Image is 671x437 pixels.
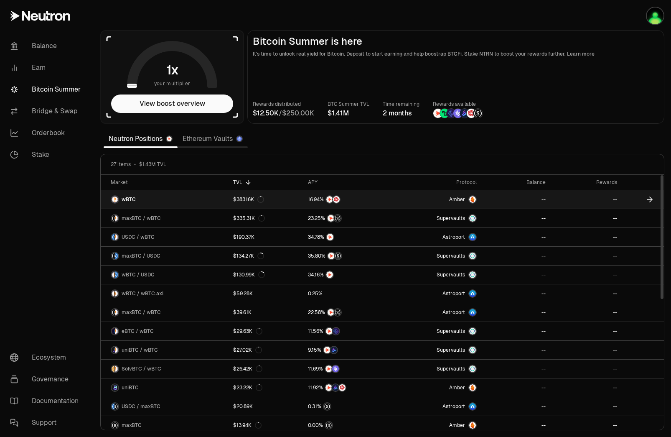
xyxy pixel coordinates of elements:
a: -- [482,378,550,397]
a: Governance [3,368,90,390]
a: Structured Points [303,416,392,434]
a: $383.16K [228,190,303,209]
img: maxBTC Logo [112,215,114,222]
button: NTRN [308,233,387,241]
img: USDC Logo [115,253,118,259]
img: Amber [469,384,476,391]
a: Ecosystem [3,347,90,368]
img: Supervaults [469,328,476,335]
button: NTRNSolv Points [308,365,387,373]
a: Bridge & Swap [3,100,90,122]
span: your multiplier [154,79,191,88]
img: Bedrock Diamonds [330,347,337,353]
img: NTRN [324,347,330,353]
a: SupervaultsSupervaults [392,266,482,284]
button: Structured Points [308,402,387,411]
a: -- [482,360,550,378]
a: -- [482,190,550,209]
a: Bitcoin Summer [3,79,90,100]
a: -- [482,416,550,434]
p: Rewards distributed [253,100,314,108]
img: wBTC Logo [115,234,118,240]
span: Amber [449,384,465,391]
img: Solv Points [332,365,339,372]
img: Amber [469,422,476,429]
img: NTRN [327,234,333,240]
button: NTRNStructured Points [308,252,387,260]
img: NTRN [325,384,332,391]
span: wBTC / USDC [122,271,155,278]
img: Structured Points [335,253,341,259]
img: uniBTC Logo [112,384,118,391]
div: $134.27K [233,253,264,259]
span: Amber [449,196,465,203]
div: TVL [233,179,298,186]
a: SupervaultsSupervaults [392,209,482,227]
a: $39.61K [228,303,303,322]
a: uniBTC LogowBTC LogouniBTC / wBTC [101,341,228,359]
span: uniBTC / wBTC [122,347,158,353]
span: Supervaults [437,347,465,353]
span: Astroport [442,234,465,240]
a: $335.31K [228,209,303,227]
a: Astroport [392,303,482,322]
a: $134.27K [228,247,303,265]
a: NTRNStructured Points [303,303,392,322]
a: $59.28K [228,284,303,303]
img: NTRN [325,365,332,372]
div: $13.94K [233,422,262,429]
p: Time remaining [383,100,419,108]
button: NTRNBedrock Diamonds [308,346,387,354]
p: BTC Summer TVL [328,100,369,108]
img: USDC Logo [112,403,114,410]
a: Neutron Positions [104,130,178,147]
a: $26.42K [228,360,303,378]
span: Astroport [442,290,465,297]
div: Rewards [556,179,617,186]
a: -- [551,303,622,322]
a: maxBTC LogomaxBTC [101,416,228,434]
img: Mars Fragments [333,196,340,203]
img: maxBTC Logo [112,422,118,429]
a: -- [482,303,550,322]
img: maxBTC Logo [115,403,118,410]
img: Supervaults [469,347,476,353]
span: maxBTC / USDC [122,253,160,259]
div: Balance [487,179,545,186]
a: -- [551,247,622,265]
img: Ethereum Logo [237,136,242,141]
div: $130.99K [233,271,265,278]
a: $29.63K [228,322,303,340]
a: Earn [3,57,90,79]
a: -- [551,341,622,359]
img: Structured Points [324,403,330,410]
a: Astroport [392,397,482,416]
img: EtherFi Points [333,328,339,335]
p: It's time to unlock real yield for Bitcoin. Deposit to start earning and help boostrap BTCFi. Sta... [253,50,659,58]
button: Structured Points [308,421,387,429]
div: $23.22K [233,384,262,391]
img: Structured Points [334,215,341,222]
img: NTRN [328,309,334,316]
a: NTRN [303,266,392,284]
img: NTRN [326,196,333,203]
div: / [253,108,314,118]
div: APY [308,179,387,186]
a: -- [551,228,622,246]
a: AmberAmber [392,378,482,397]
img: Mars Fragments [467,109,476,118]
span: USDC / wBTC [122,234,155,240]
img: Bedrock Diamonds [460,109,469,118]
img: maxBTC Logo [112,309,114,316]
img: NTRN [326,271,333,278]
a: $13.94K [228,416,303,434]
span: Astroport [442,309,465,316]
button: NTRNMars Fragments [308,195,387,204]
img: maxBTC Logo [112,253,114,259]
div: Protocol [397,179,477,186]
a: -- [551,416,622,434]
a: SupervaultsSupervaults [392,322,482,340]
p: Rewards available [433,100,483,108]
a: Astroport [392,284,482,303]
div: $26.42K [233,365,262,372]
